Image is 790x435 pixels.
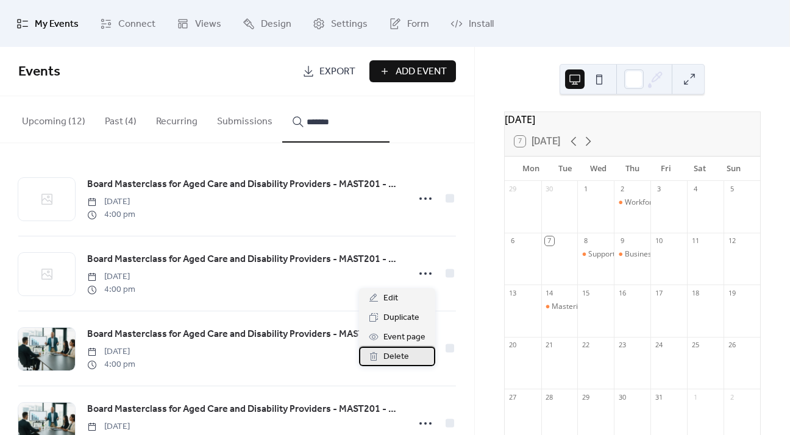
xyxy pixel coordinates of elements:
div: 23 [617,341,627,350]
a: Export [293,60,365,82]
div: 17 [654,288,663,297]
span: [DATE] [87,345,135,358]
a: Board Masterclass for Aged Care and Disability Providers - MAST201 - Day 2 [87,252,400,267]
div: 25 [691,341,700,350]
span: 4:00 pm [87,283,135,296]
div: 29 [581,392,590,401]
div: Sun [717,157,750,181]
div: 13 [508,288,518,297]
a: My Events [7,5,88,42]
span: Views [195,15,221,34]
span: [DATE] [87,196,135,208]
span: Board Masterclass for Aged Care and Disability Providers - MAST201 - Day 1 [87,327,400,342]
span: Install [469,15,494,34]
div: 1 [581,185,590,194]
div: Mastering the SCHADS Award (SCHA101) [541,302,578,312]
span: Board Masterclass for Aged Care and Disability Providers - MAST201 - Day 2 [87,402,400,417]
span: My Events [35,15,79,34]
div: Mastering the SCHADS Award (SCHA101) [552,302,693,312]
span: Event page [383,330,425,345]
div: Thu [616,157,649,181]
div: 8 [581,236,590,246]
a: Form [380,5,438,42]
div: 30 [545,185,554,194]
span: Add Event [396,65,447,79]
div: Workforce Planning Essentials (WORP101) [625,197,767,208]
div: Tue [548,157,582,181]
div: 20 [508,341,518,350]
span: Board Masterclass for Aged Care and Disability Providers - MAST201 - Day 2 [87,252,400,267]
button: Upcoming (12) [12,96,95,141]
div: 4 [691,185,700,194]
a: Settings [304,5,377,42]
div: 30 [617,392,627,401]
div: 16 [617,288,627,297]
div: 1 [691,392,700,401]
div: 24 [654,341,663,350]
div: 18 [691,288,700,297]
div: 12 [727,236,736,246]
button: Recurring [146,96,207,141]
div: 15 [581,288,590,297]
div: Support at Home Essentials (HOME101) [588,249,724,260]
a: Install [441,5,503,42]
div: 7 [545,236,554,246]
div: 6 [508,236,518,246]
a: Connect [91,5,165,42]
div: Support at Home Essentials (HOME101) [577,249,614,260]
span: 4:00 pm [87,208,135,221]
span: Settings [331,15,368,34]
a: Board Masterclass for Aged Care and Disability Providers - MAST201 - Day 2 [87,401,400,417]
span: Delete [383,350,409,364]
div: 27 [508,392,518,401]
div: Business Development for Home Care & NDIS Providers (BDEV101) [614,249,650,260]
span: Events [18,58,60,85]
span: Edit [383,291,398,306]
div: Mon [514,157,548,181]
div: Sat [683,157,716,181]
div: Workforce Planning Essentials (WORP101) [614,197,650,208]
div: 2 [727,392,736,401]
div: 22 [581,341,590,350]
button: Past (4) [95,96,146,141]
div: 21 [545,341,554,350]
button: Submissions [207,96,282,141]
div: 31 [654,392,663,401]
div: 5 [727,185,736,194]
div: Wed [582,157,615,181]
div: 3 [654,185,663,194]
span: 4:00 pm [87,358,135,371]
div: 19 [727,288,736,297]
div: 9 [617,236,627,246]
span: Form [407,15,429,34]
span: [DATE] [87,271,135,283]
div: 28 [545,392,554,401]
a: Views [168,5,230,42]
div: [DATE] [505,112,760,127]
a: Design [233,5,301,42]
div: Fri [649,157,683,181]
span: [DATE] [87,420,135,433]
span: Duplicate [383,311,419,325]
a: Board Masterclass for Aged Care and Disability Providers - MAST201 - Day 1 [87,177,400,193]
span: Board Masterclass for Aged Care and Disability Providers - MAST201 - Day 1 [87,177,400,192]
span: Export [319,65,355,79]
span: Connect [118,15,155,34]
div: 29 [508,185,518,194]
div: 26 [727,341,736,350]
div: 10 [654,236,663,246]
a: Board Masterclass for Aged Care and Disability Providers - MAST201 - Day 1 [87,327,400,342]
div: 14 [545,288,554,297]
div: 11 [691,236,700,246]
div: 2 [617,185,627,194]
span: Design [261,15,291,34]
button: Add Event [369,60,456,82]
